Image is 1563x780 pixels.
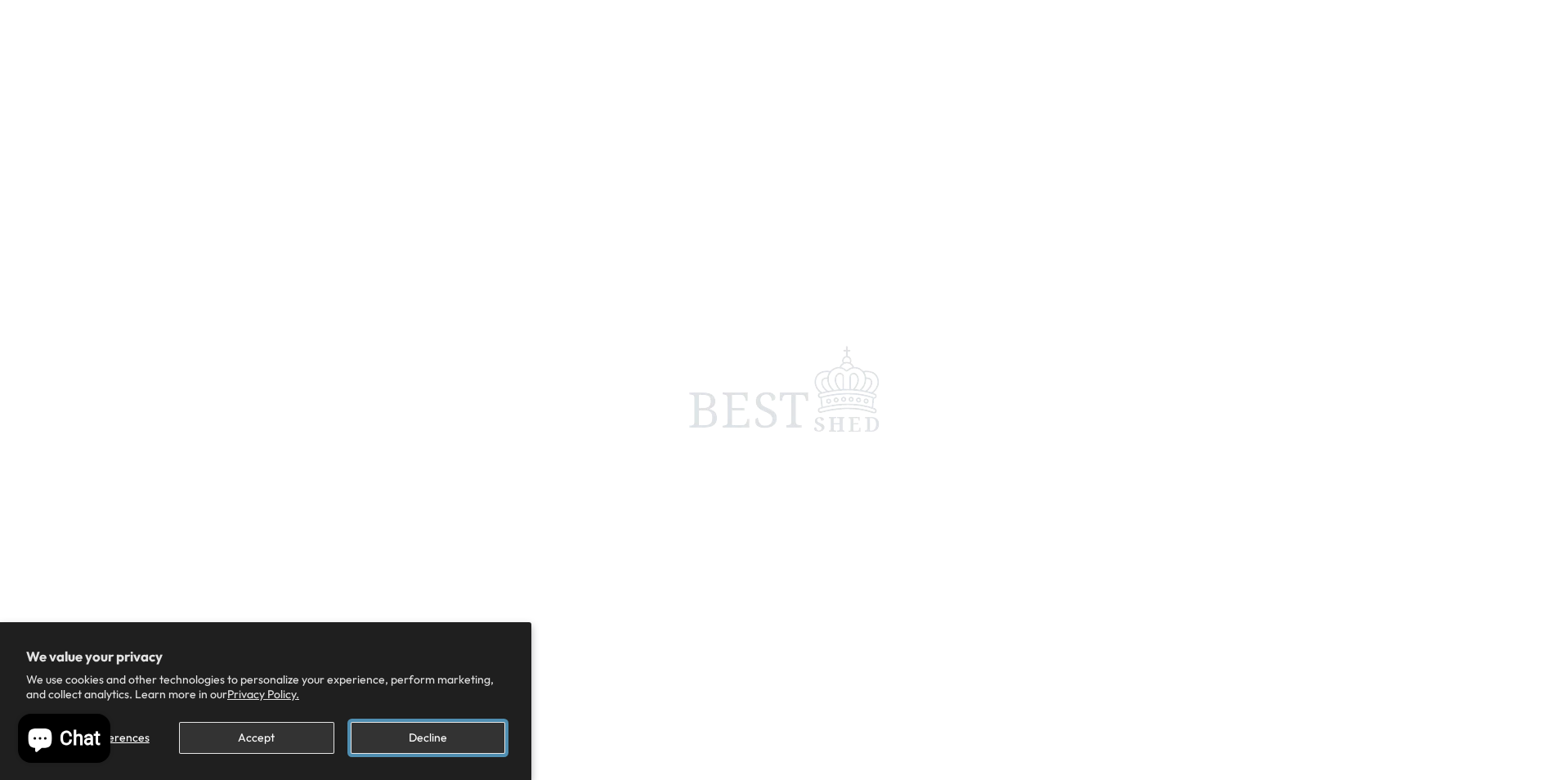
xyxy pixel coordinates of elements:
[26,672,505,702] p: We use cookies and other technologies to personalize your experience, perform marketing, and coll...
[351,722,505,754] button: Decline
[227,687,299,702] a: Privacy Policy.
[26,648,505,665] h2: We value your privacy
[13,714,115,767] inbox-online-store-chat: Shopify online store chat
[179,722,334,754] button: Accept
